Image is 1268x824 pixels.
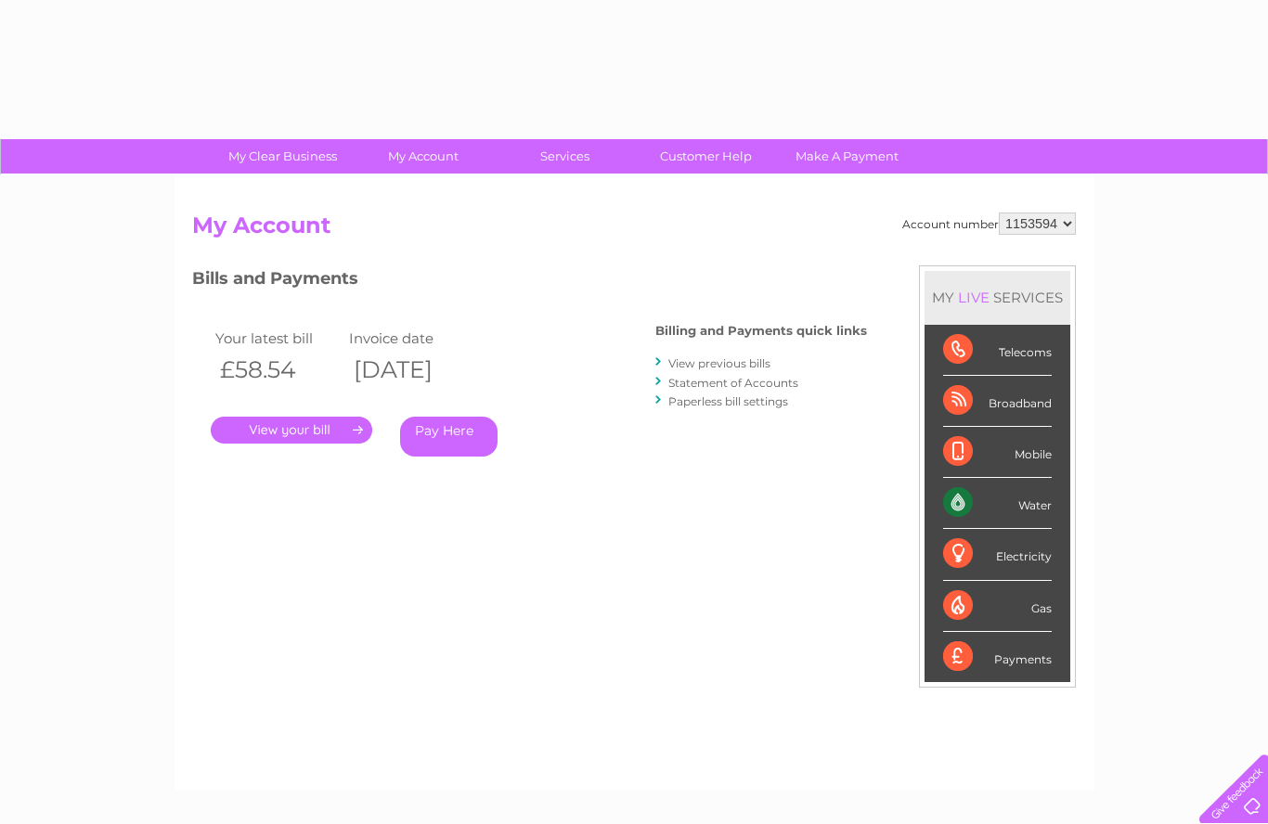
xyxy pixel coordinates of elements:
a: Services [488,139,641,174]
a: View previous bills [668,356,770,370]
div: Broadband [943,376,1052,427]
div: LIVE [954,289,993,306]
h2: My Account [192,212,1076,248]
div: Gas [943,581,1052,632]
h4: Billing and Payments quick links [655,324,867,338]
td: Invoice date [344,326,478,351]
a: Statement of Accounts [668,376,798,390]
div: Mobile [943,427,1052,478]
th: [DATE] [344,351,478,389]
a: Make A Payment [770,139,924,174]
div: Electricity [943,529,1052,580]
a: Pay Here [400,417,498,457]
div: Water [943,478,1052,529]
th: £58.54 [211,351,344,389]
div: MY SERVICES [925,271,1070,324]
div: Telecoms [943,325,1052,376]
td: Your latest bill [211,326,344,351]
a: Paperless bill settings [668,394,788,408]
a: My Clear Business [206,139,359,174]
h3: Bills and Payments [192,265,867,298]
a: Customer Help [629,139,783,174]
div: Payments [943,632,1052,682]
a: My Account [347,139,500,174]
div: Account number [902,212,1076,235]
a: . [211,417,372,444]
